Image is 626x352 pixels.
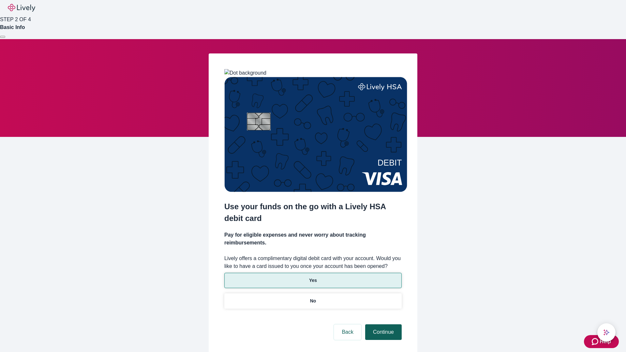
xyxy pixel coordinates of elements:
img: Debit card [224,77,407,192]
button: Back [334,324,361,340]
button: chat [597,323,616,342]
span: Help [600,338,611,345]
label: Lively offers a complimentary digital debit card with your account. Would you like to have a card... [224,255,402,270]
img: Dot background [224,69,266,77]
button: Continue [365,324,402,340]
h4: Pay for eligible expenses and never worry about tracking reimbursements. [224,231,402,247]
p: Yes [309,277,317,284]
button: Yes [224,273,402,288]
h2: Use your funds on the go with a Lively HSA debit card [224,201,402,224]
button: No [224,293,402,309]
img: Lively [8,4,35,12]
button: Zendesk support iconHelp [584,335,619,348]
svg: Zendesk support icon [592,338,600,345]
svg: Lively AI Assistant [603,329,610,336]
p: No [310,298,316,304]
